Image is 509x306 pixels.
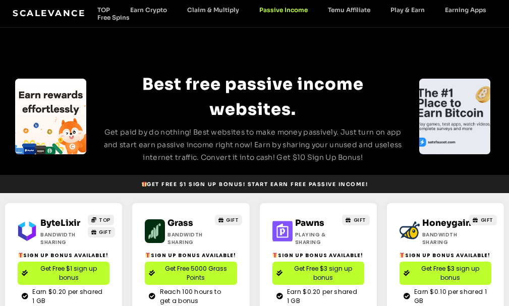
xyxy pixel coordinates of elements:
a: ByteLixir [40,218,80,228]
h2: Sign Up Bonus Available! [272,252,364,259]
span: Earn $0.20 per shared 1 GB [30,287,105,305]
a: TOP [87,6,120,14]
a: Pawns [295,218,324,228]
a: Get Free $1 sign up bonus [18,262,109,285]
a: GIFT [215,215,243,225]
img: 🎁 [145,253,150,258]
h2: Sign Up Bonus Available! [400,252,491,259]
a: Passive Income [249,6,318,14]
p: Get paid by do nothing! Best websites to make money passively. Just turn on app and start earn pa... [102,126,404,164]
div: Slides [419,79,490,154]
a: Grass [167,218,193,228]
img: 🎁 [400,253,405,258]
img: 🎁 [18,253,23,258]
div: 1 / 4 [419,79,490,154]
img: 🎁 [272,253,277,258]
h2: Best free passive income websites. [102,72,404,122]
a: Get Free $3 sign up bonus [400,262,491,285]
nav: Menu [87,6,496,21]
h2: Bandwidth Sharing [167,231,212,246]
a: Get Free 5000 Grass Points [145,262,237,285]
a: Honeygain [422,218,471,228]
h2: Playing & Sharing [295,231,340,246]
div: 2 / 4 [15,79,86,154]
a: Play & Earn [380,6,435,14]
span: Get Free $3 sign up bonus [287,264,360,282]
h2: Bandwidth Sharing [422,231,467,246]
span: GIFT [99,228,111,236]
a: Claim & Multiply [177,6,249,14]
span: Get Free $1 sign up bonus! Start earn free passive income! [141,180,368,188]
a: Earn Crypto [120,6,177,14]
a: GIFT [88,227,116,237]
a: TOP [88,215,114,225]
span: GIFT [354,216,366,224]
span: Get Free $3 sign up bonus [414,264,487,282]
span: GIFT [481,216,493,224]
span: Earn $0.10 per shared 1 GB [412,287,487,305]
a: 🎁Get Free $1 sign up bonus! Start earn free passive income! [137,178,372,191]
a: Get Free $3 sign up bonus [272,262,364,285]
span: TOP [99,216,110,224]
div: Slides [15,79,86,154]
a: Scalevance [13,8,85,18]
img: 🎁 [142,181,147,187]
h2: Bandwidth Sharing [40,231,85,246]
span: Get Free 5000 Grass Points [159,264,233,282]
span: Earn $0.20 per shared 1 GB [285,287,360,305]
a: Temu Affiliate [318,6,380,14]
a: GIFT [469,215,497,225]
span: GIFT [226,216,239,224]
span: Reach 100 hours to get a bonus [157,287,233,305]
span: Get Free $1 sign up bonus [32,264,105,282]
h2: Sign Up Bonus Available! [18,252,109,259]
a: GIFT [342,215,370,225]
a: Free Spins [87,14,140,21]
h2: Sign Up Bonus Available! [145,252,237,259]
a: Earning Apps [435,6,496,14]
